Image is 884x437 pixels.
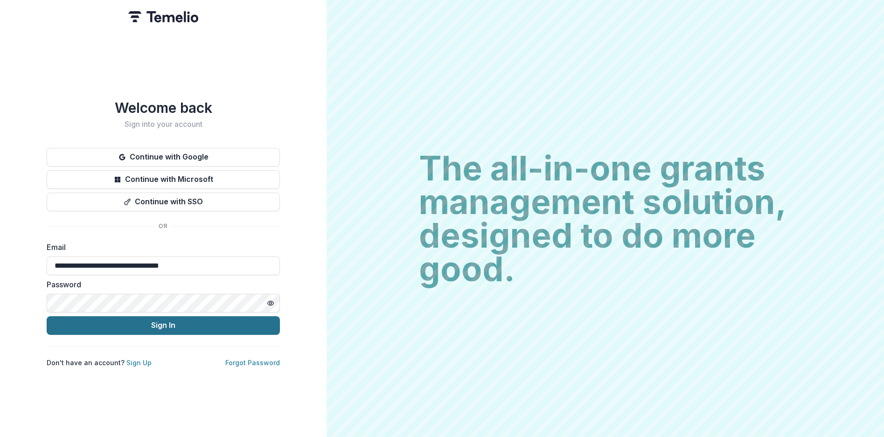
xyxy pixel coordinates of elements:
p: Don't have an account? [47,358,152,368]
h2: Sign into your account [47,120,280,129]
button: Toggle password visibility [263,296,278,311]
h1: Welcome back [47,99,280,116]
img: Temelio [128,11,198,22]
button: Continue with Google [47,148,280,166]
a: Sign Up [126,359,152,367]
label: Email [47,242,274,253]
button: Continue with SSO [47,193,280,211]
a: Forgot Password [225,359,280,367]
button: Sign In [47,316,280,335]
button: Continue with Microsoft [47,170,280,189]
label: Password [47,279,274,290]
